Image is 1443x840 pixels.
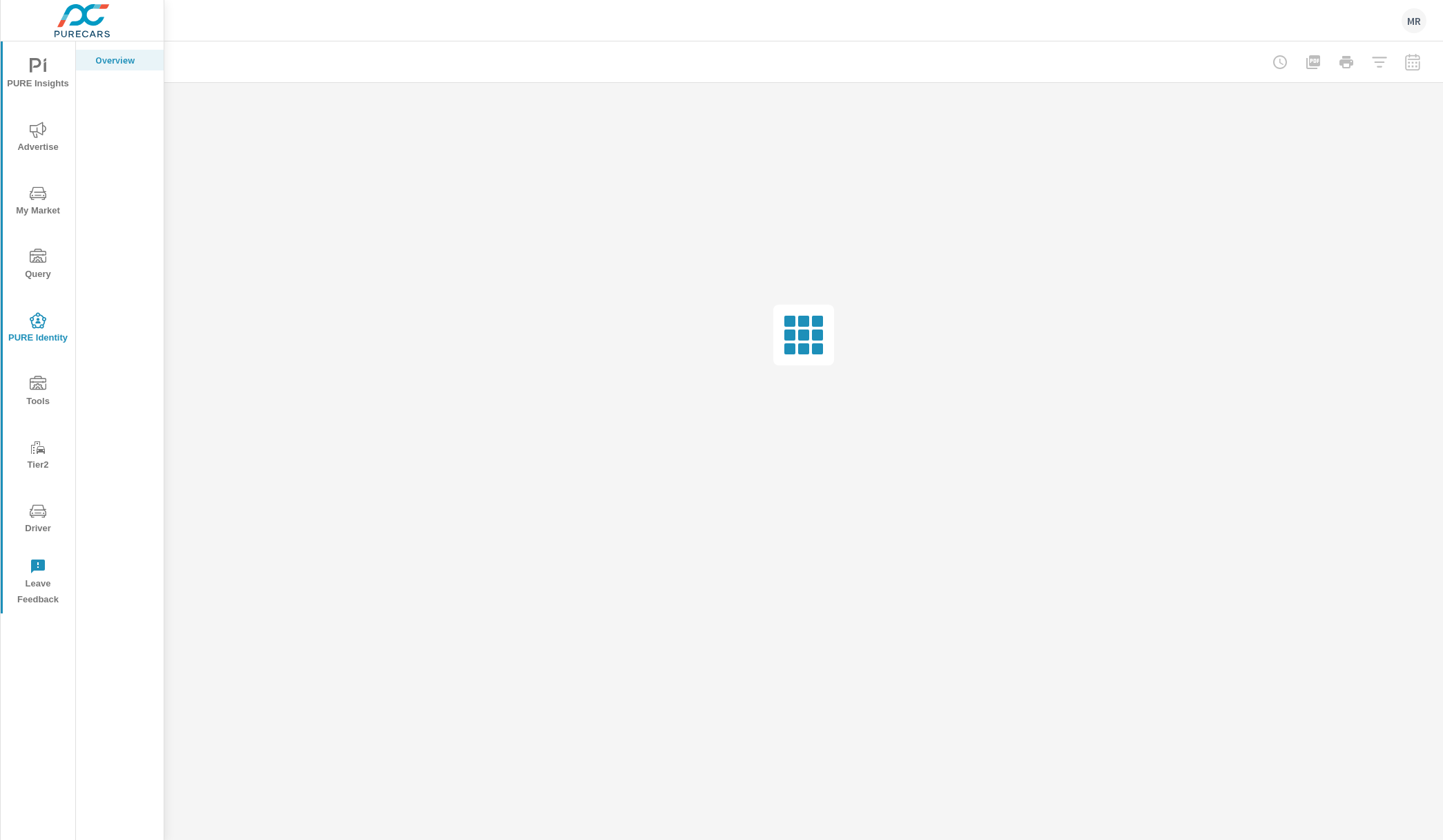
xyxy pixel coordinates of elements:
span: Advertise [5,122,71,155]
span: PURE Insights [5,58,71,92]
span: PURE Identity [5,312,71,346]
span: Driver [5,503,71,537]
span: My Market [5,185,71,219]
span: Tools [5,376,71,410]
div: nav menu [1,41,75,613]
span: Tier2 [5,439,71,473]
span: Query [5,249,71,283]
div: MR [1402,8,1426,33]
div: Overview [76,50,164,70]
p: Overview [95,53,153,67]
span: Leave Feedback [5,558,71,608]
